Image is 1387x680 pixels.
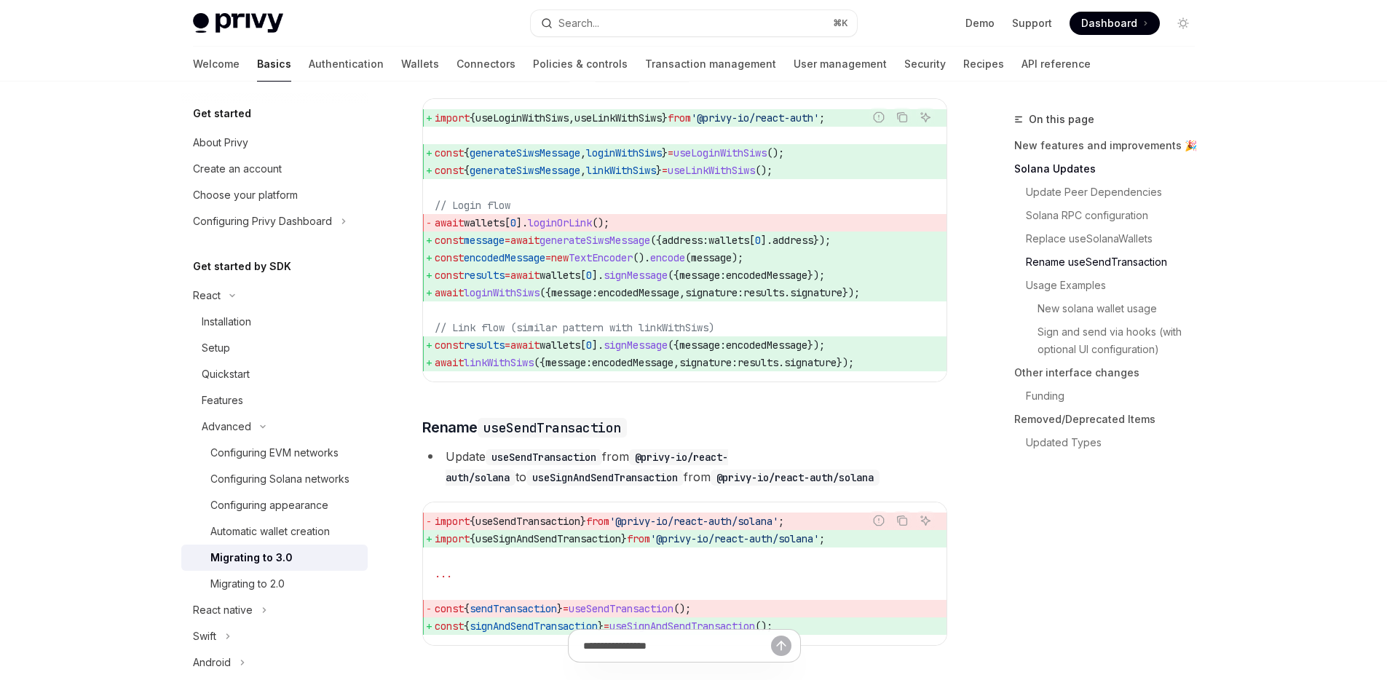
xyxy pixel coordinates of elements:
span: wallets [540,269,580,282]
div: Swift [193,628,216,645]
button: Report incorrect code [869,511,888,530]
a: Solana Updates [1014,157,1206,181]
button: Open search [531,10,857,36]
span: { [470,515,475,528]
span: sendTransaction [470,602,557,615]
span: loginOrLink [528,216,592,229]
span: generateSiwsMessage [470,146,580,159]
span: await [435,216,464,229]
span: , [580,164,586,177]
span: { [464,164,470,177]
div: Features [202,392,243,409]
span: results [738,356,778,369]
span: ({ [668,269,679,282]
span: const [435,146,464,159]
span: message: [679,269,726,282]
a: Installation [181,309,368,335]
span: }); [807,269,825,282]
span: useLoginWithSiws [475,111,569,124]
span: }); [837,356,854,369]
a: Removed/Deprecated Items [1014,408,1206,431]
span: }); [807,339,825,352]
span: On this page [1029,111,1094,128]
span: } [621,532,627,545]
a: Setup [181,335,368,361]
span: const [435,339,464,352]
button: Copy the contents from the code block [893,108,912,127]
button: Toggle React section [181,282,368,309]
span: (); [673,602,691,615]
span: useSendTransaction [475,515,580,528]
span: encodedMessage [464,251,545,264]
span: await [435,356,464,369]
span: import [435,515,470,528]
span: message [464,234,505,247]
div: Migrating to 2.0 [210,575,285,593]
a: Replace useSolanaWallets [1014,227,1206,250]
span: const [435,620,464,633]
a: Demo [965,16,995,31]
span: wallets [708,234,749,247]
div: Automatic wallet creation [210,523,330,540]
span: 0 [586,339,592,352]
span: (); [767,146,784,159]
span: ); [732,251,743,264]
span: }); [813,234,831,247]
div: Configuring appearance [210,497,328,514]
span: from [586,515,609,528]
button: Toggle React native section [181,597,368,623]
span: message: [551,286,598,299]
a: Configuring appearance [181,492,368,518]
span: // Login flow [435,199,510,212]
div: Configuring EVM networks [210,444,339,462]
a: Solana RPC configuration [1014,204,1206,227]
a: Basics [257,47,291,82]
span: ({ [650,234,662,247]
span: }); [842,286,860,299]
button: Toggle Advanced section [181,414,368,440]
button: Ask AI [916,511,935,530]
span: const [435,269,464,282]
div: Advanced [202,418,251,435]
input: Ask a question... [583,630,771,662]
span: } [662,111,668,124]
span: ({ [540,286,551,299]
code: useSendTransaction [478,418,627,438]
span: (); [592,216,609,229]
span: address [772,234,813,247]
div: Search... [558,15,599,32]
span: from [627,532,650,545]
a: Welcome [193,47,240,82]
span: generateSiwsMessage [540,234,650,247]
span: [ [580,339,586,352]
div: React [193,287,221,304]
span: '@privy-io/react-auth/solana' [609,515,778,528]
a: Policies & controls [533,47,628,82]
div: Configuring Privy Dashboard [193,213,332,230]
span: [ [580,269,586,282]
span: encodedMessage [598,286,679,299]
span: 0 [755,234,761,247]
span: await [435,286,464,299]
a: New features and improvements 🎉 [1014,134,1206,157]
span: } [598,620,604,633]
span: signature [784,356,837,369]
span: ({ [534,356,545,369]
a: Funding [1014,384,1206,408]
span: { [470,111,475,124]
span: useSignAndSendTransaction [609,620,755,633]
a: Migrating to 3.0 [181,545,368,571]
span: useLinkWithSiws [668,164,755,177]
code: useSendTransaction [486,449,602,465]
button: Ask AI [916,108,935,127]
span: encodedMessage [592,356,673,369]
span: import [435,532,470,545]
a: Authentication [309,47,384,82]
span: signature: [679,356,738,369]
div: React native [193,601,253,619]
span: const [435,164,464,177]
a: Automatic wallet creation [181,518,368,545]
a: Choose your platform [181,182,368,208]
button: Toggle Swift section [181,623,368,649]
span: 0 [510,216,516,229]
